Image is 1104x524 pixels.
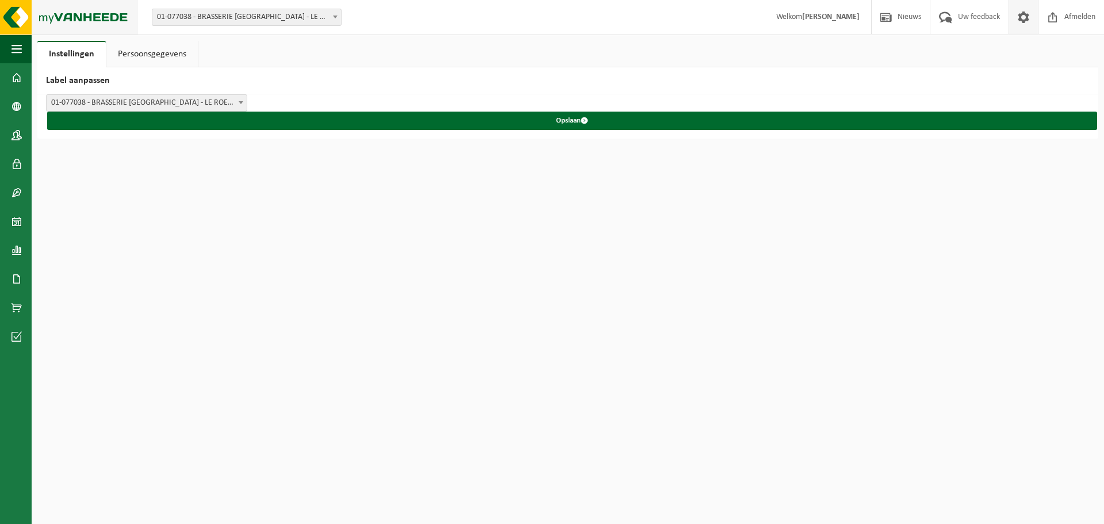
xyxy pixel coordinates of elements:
[46,94,247,112] span: 01-077038 - BRASSERIE ST FEUILLIEN - LE ROEULX
[152,9,342,26] span: 01-077038 - BRASSERIE ST FEUILLIEN - LE ROEULX
[37,67,1098,94] h2: Label aanpassen
[152,9,341,25] span: 01-077038 - BRASSERIE ST FEUILLIEN - LE ROEULX
[106,41,198,67] a: Persoonsgegevens
[802,13,860,21] strong: [PERSON_NAME]
[47,95,247,111] span: 01-077038 - BRASSERIE ST FEUILLIEN - LE ROEULX
[47,112,1097,130] button: Opslaan
[37,41,106,67] a: Instellingen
